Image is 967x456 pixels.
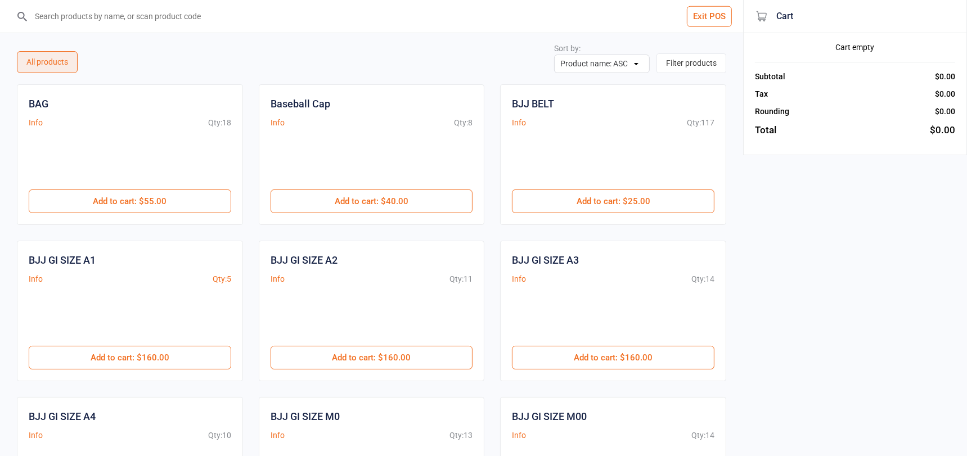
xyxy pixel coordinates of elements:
[29,96,48,111] div: BAG
[454,117,473,129] div: Qty: 8
[213,273,231,285] div: Qty: 5
[271,409,340,424] div: BJJ GI SIZE M0
[17,51,78,73] div: All products
[687,6,732,27] button: Exit POS
[29,430,43,441] button: Info
[512,189,714,213] button: Add to cart: $25.00
[29,273,43,285] button: Info
[271,189,473,213] button: Add to cart: $40.00
[512,252,579,268] div: BJJ GI SIZE A3
[29,409,96,424] div: BJJ GI SIZE A4
[691,273,714,285] div: Qty: 14
[554,44,581,53] label: Sort by:
[512,409,587,424] div: BJJ GI SIZE M00
[512,430,526,441] button: Info
[208,117,231,129] div: Qty: 18
[29,252,96,268] div: BJJ GI SIZE A1
[512,346,714,369] button: Add to cart: $160.00
[755,106,789,118] div: Rounding
[935,71,955,83] div: $0.00
[449,273,473,285] div: Qty: 11
[755,123,776,138] div: Total
[449,430,473,441] div: Qty: 13
[755,71,785,83] div: Subtotal
[512,117,526,129] button: Info
[271,430,285,441] button: Info
[930,123,955,138] div: $0.00
[271,117,285,129] button: Info
[935,88,955,100] div: $0.00
[755,42,955,53] div: Cart empty
[512,96,554,111] div: BJJ BELT
[512,273,526,285] button: Info
[755,88,768,100] div: Tax
[29,189,231,213] button: Add to cart: $55.00
[29,346,231,369] button: Add to cart: $160.00
[271,346,473,369] button: Add to cart: $160.00
[935,106,955,118] div: $0.00
[687,117,714,129] div: Qty: 117
[656,53,726,73] button: Filter products
[691,430,714,441] div: Qty: 14
[271,96,330,111] div: Baseball Cap
[29,117,43,129] button: Info
[208,430,231,441] div: Qty: 10
[271,252,338,268] div: BJJ GI SIZE A2
[271,273,285,285] button: Info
